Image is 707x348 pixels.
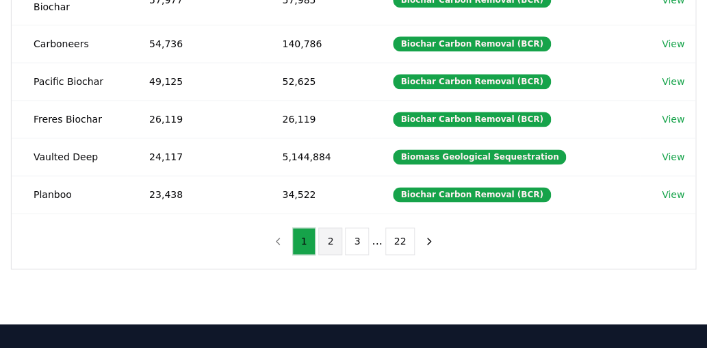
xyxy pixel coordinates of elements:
td: 23,438 [127,175,260,213]
a: View [662,75,684,88]
td: 52,625 [260,62,371,100]
td: Pacific Biochar [12,62,127,100]
li: ... [372,233,382,249]
div: Biomass Geological Sequestration [393,149,566,164]
td: Vaulted Deep [12,138,127,175]
td: Planboo [12,175,127,213]
a: View [662,150,684,164]
button: next page [417,227,441,255]
button: 2 [318,227,342,255]
a: View [662,37,684,51]
td: 34,522 [260,175,371,213]
div: Biochar Carbon Removal (BCR) [393,112,550,127]
td: Freres Biochar [12,100,127,138]
td: 24,117 [127,138,260,175]
div: Biochar Carbon Removal (BCR) [393,74,550,89]
td: Carboneers [12,25,127,62]
td: 26,119 [260,100,371,138]
button: 3 [345,227,369,255]
button: 1 [292,227,316,255]
div: Biochar Carbon Removal (BCR) [393,36,550,51]
td: 26,119 [127,100,260,138]
a: View [662,112,684,126]
td: 5,144,884 [260,138,371,175]
div: Biochar Carbon Removal (BCR) [393,187,550,202]
button: 22 [385,227,415,255]
td: 54,736 [127,25,260,62]
td: 49,125 [127,62,260,100]
td: 140,786 [260,25,371,62]
a: View [662,188,684,201]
